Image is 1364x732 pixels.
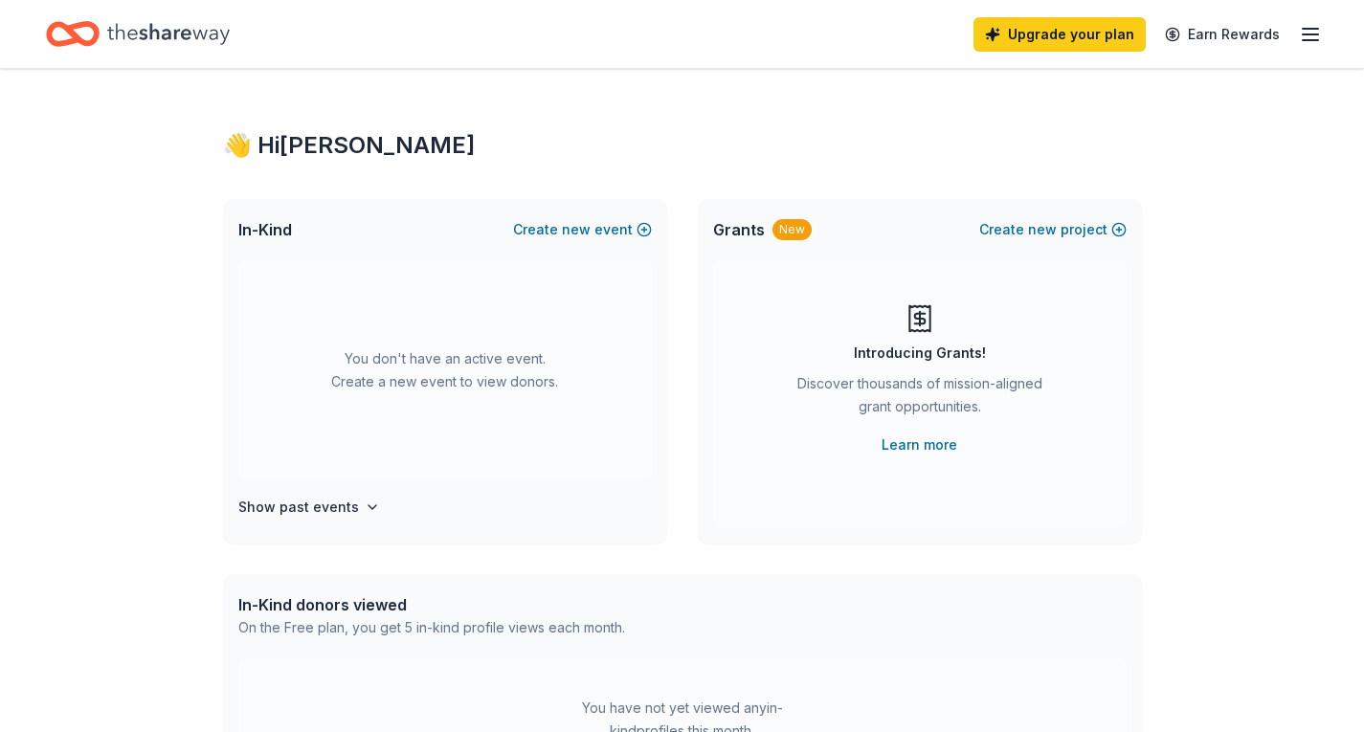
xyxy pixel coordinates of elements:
[790,372,1050,426] div: Discover thousands of mission-aligned grant opportunities.
[882,433,957,456] a: Learn more
[238,260,652,480] div: You don't have an active event. Create a new event to view donors.
[772,219,812,240] div: New
[1153,17,1291,52] a: Earn Rewards
[713,218,765,241] span: Grants
[854,342,986,365] div: Introducing Grants!
[979,218,1127,241] button: Createnewproject
[562,218,591,241] span: new
[1028,218,1057,241] span: new
[238,496,380,519] button: Show past events
[238,593,625,616] div: In-Kind donors viewed
[513,218,652,241] button: Createnewevent
[238,496,359,519] h4: Show past events
[46,11,230,56] a: Home
[223,130,1142,161] div: 👋 Hi [PERSON_NAME]
[238,616,625,639] div: On the Free plan, you get 5 in-kind profile views each month.
[238,218,292,241] span: In-Kind
[973,17,1146,52] a: Upgrade your plan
